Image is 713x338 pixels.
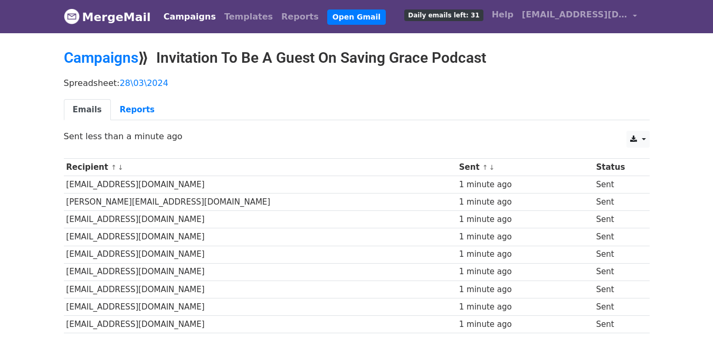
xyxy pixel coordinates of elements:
[111,99,164,121] a: Reports
[64,131,650,142] p: Sent less than a minute ago
[64,246,457,263] td: [EMAIL_ADDRESS][DOMAIN_NAME]
[220,6,277,27] a: Templates
[400,4,487,25] a: Daily emails left: 31
[277,6,323,27] a: Reports
[64,159,457,176] th: Recipient
[64,176,457,194] td: [EMAIL_ADDRESS][DOMAIN_NAME]
[594,194,642,211] td: Sent
[594,281,642,298] td: Sent
[459,231,591,243] div: 1 minute ago
[594,228,642,246] td: Sent
[64,281,457,298] td: [EMAIL_ADDRESS][DOMAIN_NAME]
[522,8,628,21] span: [EMAIL_ADDRESS][DOMAIN_NAME]
[594,298,642,315] td: Sent
[120,78,168,88] a: 28\03\2024
[488,4,518,25] a: Help
[64,78,650,89] p: Spreadsheet:
[64,49,650,67] h2: ⟫ Invitation To Be A Guest On Saving Grace Podcast
[64,8,80,24] img: MergeMail logo
[482,163,488,171] a: ↑
[594,176,642,194] td: Sent
[457,159,594,176] th: Sent
[159,6,220,27] a: Campaigns
[64,49,138,66] a: Campaigns
[118,163,123,171] a: ↓
[404,9,483,21] span: Daily emails left: 31
[594,211,642,228] td: Sent
[64,298,457,315] td: [EMAIL_ADDRESS][DOMAIN_NAME]
[459,266,591,278] div: 1 minute ago
[594,159,642,176] th: Status
[64,99,111,121] a: Emails
[594,263,642,281] td: Sent
[459,214,591,226] div: 1 minute ago
[518,4,641,29] a: [EMAIL_ADDRESS][DOMAIN_NAME]
[327,9,386,25] a: Open Gmail
[64,211,457,228] td: [EMAIL_ADDRESS][DOMAIN_NAME]
[459,318,591,331] div: 1 minute ago
[459,196,591,208] div: 1 minute ago
[594,315,642,333] td: Sent
[489,163,495,171] a: ↓
[459,301,591,313] div: 1 minute ago
[64,315,457,333] td: [EMAIL_ADDRESS][DOMAIN_NAME]
[64,6,151,28] a: MergeMail
[594,246,642,263] td: Sent
[459,284,591,296] div: 1 minute ago
[64,228,457,246] td: [EMAIL_ADDRESS][DOMAIN_NAME]
[64,194,457,211] td: [PERSON_NAME][EMAIL_ADDRESS][DOMAIN_NAME]
[64,263,457,281] td: [EMAIL_ADDRESS][DOMAIN_NAME]
[459,248,591,260] div: 1 minute ago
[111,163,117,171] a: ↑
[459,179,591,191] div: 1 minute ago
